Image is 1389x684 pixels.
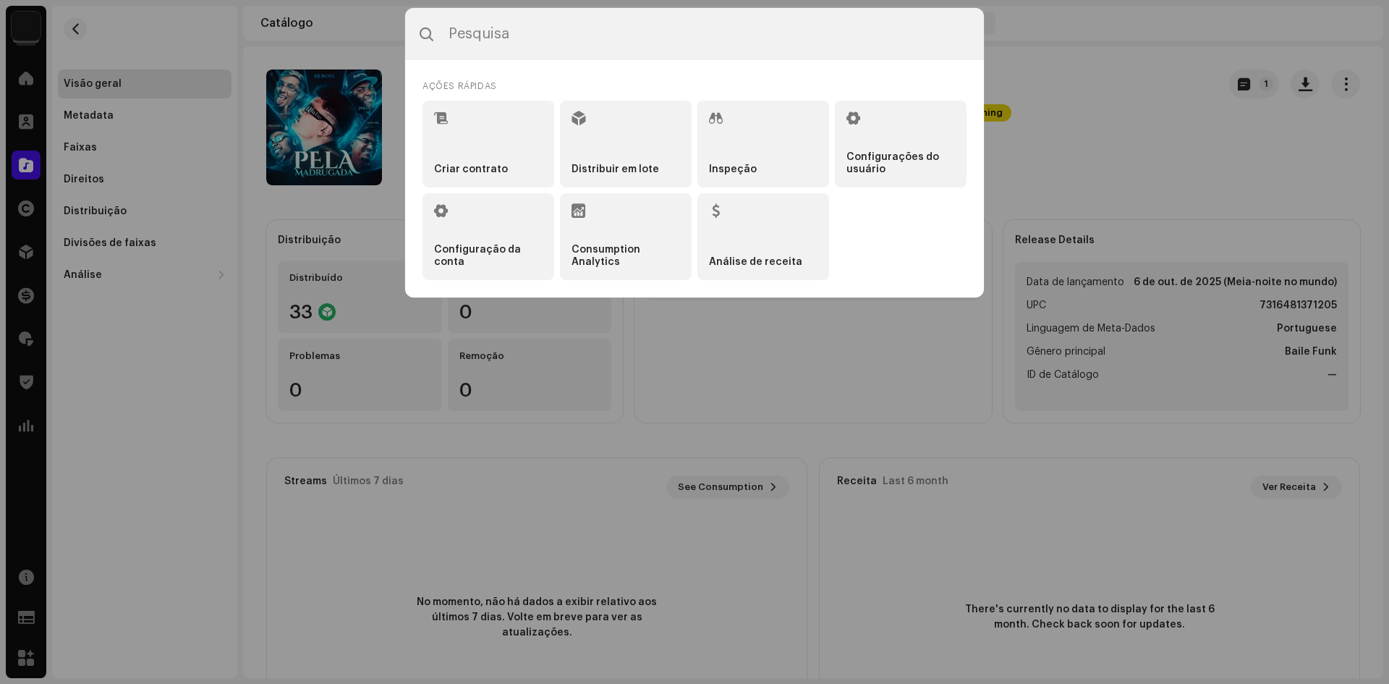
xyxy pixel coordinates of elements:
strong: Configuração da conta [434,244,543,269]
input: Pesquisa [405,8,984,60]
strong: Análise de receita [709,256,802,269]
strong: Configurações do usuário [846,151,955,176]
strong: Inspeção [709,164,757,176]
strong: Distribuir em lote [572,164,659,176]
strong: Criar contrato [434,164,508,176]
div: Ações rápidas [422,77,967,95]
strong: Consumption Analytics [572,244,680,269]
